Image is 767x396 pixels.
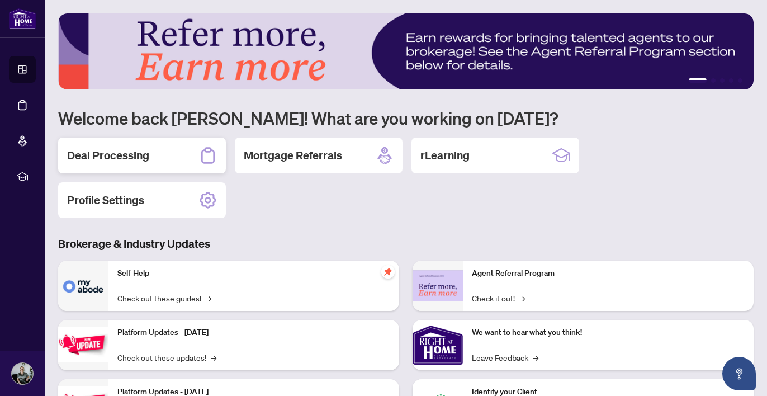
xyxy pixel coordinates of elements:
h3: Brokerage & Industry Updates [58,236,754,252]
span: pushpin [381,265,395,279]
span: → [533,351,538,364]
img: Profile Icon [12,363,33,384]
a: Check it out!→ [472,292,525,304]
a: Leave Feedback→ [472,351,538,364]
h1: Welcome back [PERSON_NAME]! What are you working on [DATE]? [58,107,754,129]
img: Agent Referral Program [413,270,463,301]
a: Check out these guides!→ [117,292,211,304]
span: → [211,351,216,364]
button: 3 [720,78,725,83]
a: Check out these updates!→ [117,351,216,364]
h2: Mortgage Referrals [244,148,342,163]
button: 4 [729,78,733,83]
button: 2 [711,78,716,83]
span: → [206,292,211,304]
h2: Deal Processing [67,148,149,163]
button: 5 [738,78,742,83]
img: We want to hear what you think! [413,320,463,370]
h2: rLearning [420,148,470,163]
img: Slide 0 [58,13,754,89]
img: Self-Help [58,261,108,311]
p: Platform Updates - [DATE] [117,327,390,339]
button: 1 [689,78,707,83]
p: Agent Referral Program [472,267,745,280]
button: Open asap [722,357,756,390]
p: Self-Help [117,267,390,280]
img: logo [9,8,36,29]
span: → [519,292,525,304]
img: Platform Updates - July 21, 2025 [58,327,108,362]
p: We want to hear what you think! [472,327,745,339]
h2: Profile Settings [67,192,144,208]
